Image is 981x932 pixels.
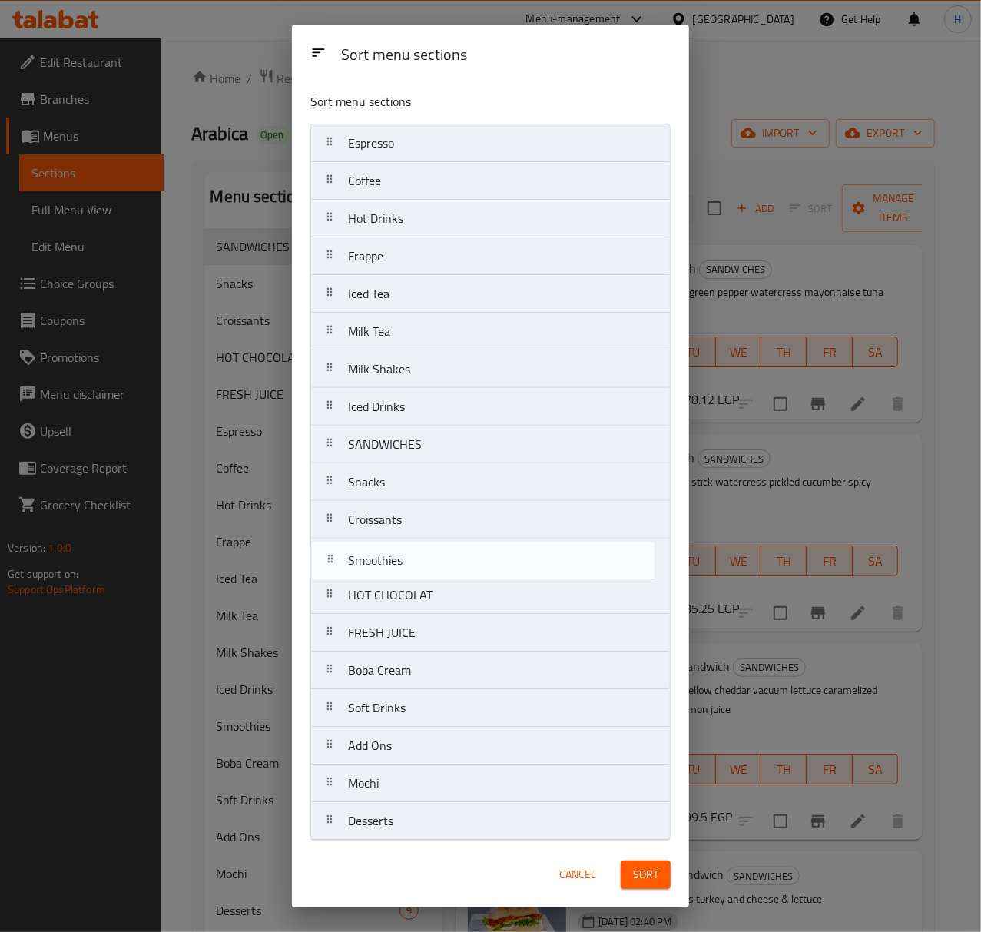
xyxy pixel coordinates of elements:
[559,865,596,884] span: Cancel
[348,433,422,456] span: SANDWICHES
[311,727,670,765] div: Add Ons
[311,765,670,802] div: Mochi
[311,313,670,350] div: Milk Tea
[311,652,670,689] div: Boba Cream
[311,350,670,388] div: Milk Shakes
[553,861,602,889] button: Cancel
[311,162,670,200] div: Coffee
[621,861,671,889] button: Sort
[311,802,670,840] div: Desserts
[311,237,670,275] div: Frappe
[348,207,403,230] span: Hot Drinks
[348,470,385,493] span: Snacks
[310,92,596,111] p: Sort menu sections
[311,124,670,162] div: Espresso
[348,508,402,531] span: Croissants
[348,395,405,418] span: Iced Drinks
[348,357,410,380] span: Milk Shakes
[311,614,670,652] div: FRESH JUICE
[633,865,658,884] span: Sort
[311,275,670,313] div: Iced Tea
[311,576,670,614] div: HOT CHOCOLAT
[311,501,670,539] div: Croissants
[348,244,383,267] span: Frappe
[348,658,411,682] span: Boba Cream
[348,696,406,719] span: Soft Drinks
[348,809,393,832] span: Desserts
[348,320,390,343] span: Milk Tea
[311,426,670,463] div: SANDWICHES
[348,282,389,305] span: Iced Tea
[335,38,677,73] div: Sort menu sections
[348,734,392,757] span: Add Ons
[311,689,670,727] div: Soft Drinks
[311,463,670,501] div: Snacks
[348,621,416,644] span: FRESH JUICE
[348,131,394,154] span: Espresso
[348,169,381,192] span: Coffee
[311,388,670,426] div: Iced Drinks
[348,583,433,606] span: HOT CHOCOLAT
[348,771,379,794] span: Mochi
[311,200,670,237] div: Hot Drinks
